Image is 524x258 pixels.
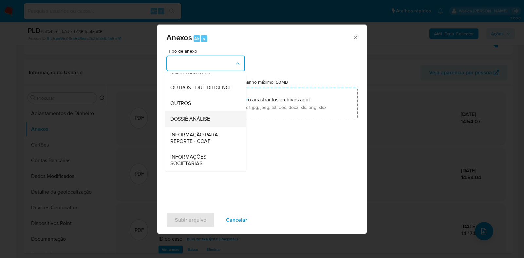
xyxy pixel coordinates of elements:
[170,84,232,91] span: OUTROS - DUE DILIGENCE
[352,34,358,40] button: Cerrar
[166,32,192,43] span: Anexos
[170,69,210,75] span: MIDIA NEGATIVA
[170,154,237,167] span: INFORMAÇÕES SOCIETÁRIAS
[168,49,247,53] span: Tipo de anexo
[170,131,237,145] span: INFORMAÇÃO PARA REPORTE - COAF
[170,100,191,107] span: OUTROS
[194,36,199,42] span: Alt
[203,36,205,42] span: a
[226,213,247,227] span: Cancelar
[238,79,288,85] label: Tamanho máximo: 50MB
[217,212,256,228] button: Cancelar
[170,116,210,122] span: DOSSIÊ ANÁLISE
